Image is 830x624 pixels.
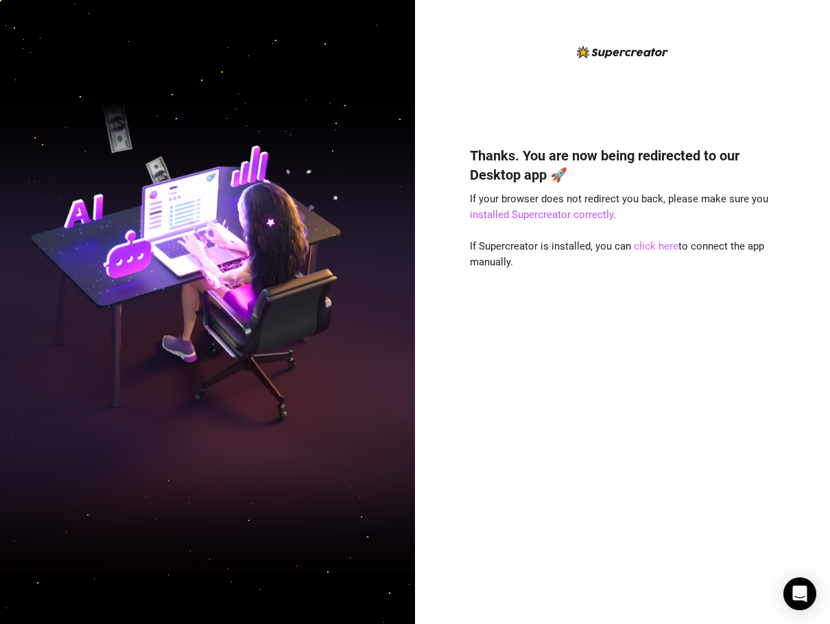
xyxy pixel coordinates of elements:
a: installed Supercreator correctly [470,208,613,221]
span: If your browser does not redirect you back, please make sure you . [470,193,768,221]
img: logo-BBDzfeDw.svg [577,46,668,58]
span: If Supercreator is installed, you can to connect the app manually. [470,240,764,269]
a: click here [634,240,678,252]
div: Open Intercom Messenger [783,577,816,610]
h4: Thanks. You are now being redirected to our Desktop app 🚀 [470,146,776,184]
